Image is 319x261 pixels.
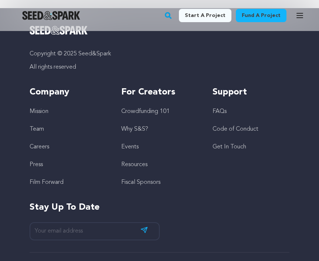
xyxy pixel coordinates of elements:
a: FAQs [213,109,227,114]
a: Get In Touch [213,144,246,150]
p: All rights reserved [30,63,289,72]
a: Code of Conduct [213,126,258,132]
h5: Support [213,86,289,98]
a: Crowdfunding 101 [121,109,170,114]
h5: For Creators [121,86,198,98]
a: Fiscal Sponsors [121,179,160,185]
a: Mission [30,109,48,114]
a: Why S&S? [121,126,148,132]
p: Copyright © 2025 Seed&Spark [30,49,289,58]
input: Your email address [30,222,160,240]
a: Team [30,126,44,132]
h5: Company [30,86,106,98]
h5: Stay up to date [30,202,289,213]
a: Press [30,162,43,168]
a: Resources [121,162,147,168]
a: Events [121,144,139,150]
a: Seed&Spark Homepage [22,11,80,20]
a: Start a project [179,9,231,22]
a: Film Forward [30,179,64,185]
img: Seed&Spark Logo Dark Mode [22,11,80,20]
a: Careers [30,144,49,150]
a: Fund a project [236,9,286,22]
